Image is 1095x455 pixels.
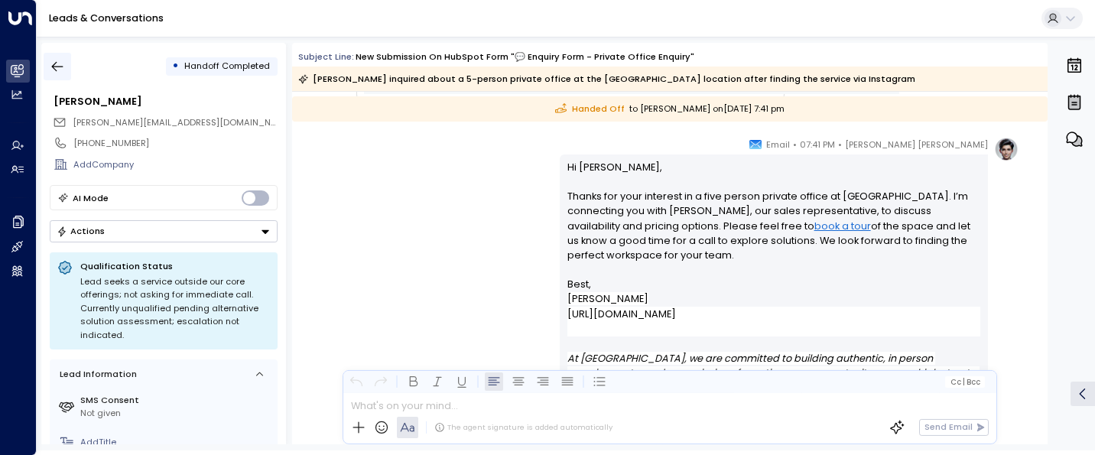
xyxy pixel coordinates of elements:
[555,102,625,115] span: Handed Off
[347,372,366,391] button: Undo
[845,137,988,152] span: [PERSON_NAME] [PERSON_NAME]
[567,292,648,305] span: [PERSON_NAME]
[57,226,105,236] div: Actions
[298,71,915,86] div: [PERSON_NAME] inquired about a 5-person private office at the [GEOGRAPHIC_DATA] location after fi...
[800,137,835,152] span: 07:41 PM
[172,55,179,77] div: •
[994,137,1019,161] img: profile-logo.png
[80,275,270,343] div: Lead seeks a service outside our core offerings; not asking for immediate call. Currently unquali...
[73,116,278,129] span: josh@mandalafx.co.uk
[55,368,137,381] div: Lead Information
[50,220,278,242] button: Actions
[567,160,981,278] p: Hi [PERSON_NAME], Thanks for your interest in a five person private office at [GEOGRAPHIC_DATA]. ...
[963,378,965,386] span: |
[73,137,277,150] div: [PHONE_NUMBER]
[80,394,272,407] label: SMS Consent
[434,422,612,433] div: The agent signature is added automatically
[356,50,694,63] div: New submission on HubSpot Form "💬 Enquiry Form - Private Office Enquiry"
[49,11,164,24] a: Leads & Conversations
[766,137,790,152] span: Email
[54,94,277,109] div: [PERSON_NAME]
[945,376,985,388] button: Cc|Bcc
[838,137,842,152] span: •
[372,372,390,391] button: Redo
[567,352,980,453] em: At [GEOGRAPHIC_DATA], we are committed to building authentic, in person experiences towards our m...
[184,60,270,72] span: Handoff Completed
[73,190,109,206] div: AI Mode
[73,158,277,171] div: AddCompany
[793,137,797,152] span: •
[50,220,278,242] div: Button group with a nested menu
[567,307,676,321] a: [URL][DOMAIN_NAME]
[80,260,270,272] p: Qualification Status
[567,277,591,291] span: Best,
[80,436,272,449] div: AddTitle
[80,407,272,420] div: Not given
[292,96,1048,122] div: to [PERSON_NAME] on [DATE] 7:41 pm
[73,116,292,128] span: [PERSON_NAME][EMAIL_ADDRESS][DOMAIN_NAME]
[814,219,871,233] a: book a tour
[298,50,354,63] span: Subject Line:
[950,378,980,386] span: Cc Bcc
